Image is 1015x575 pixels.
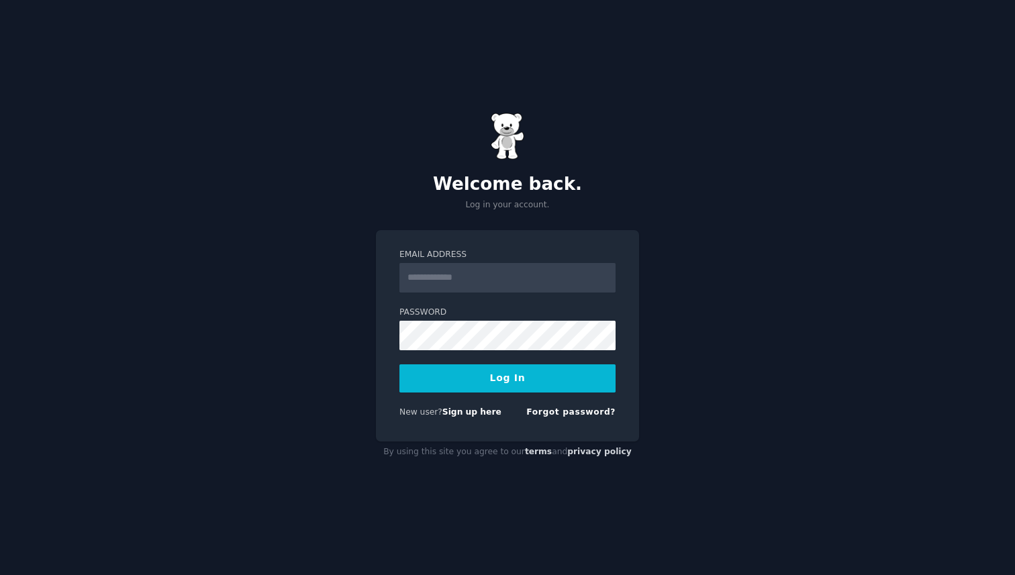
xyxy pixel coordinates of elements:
span: New user? [399,407,442,417]
div: By using this site you agree to our and [376,441,639,463]
a: privacy policy [567,447,632,456]
label: Password [399,307,616,319]
label: Email Address [399,249,616,261]
img: Gummy Bear [491,113,524,160]
a: Sign up here [442,407,501,417]
a: terms [525,447,552,456]
a: Forgot password? [526,407,616,417]
h2: Welcome back. [376,174,639,195]
button: Log In [399,364,616,393]
p: Log in your account. [376,199,639,211]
